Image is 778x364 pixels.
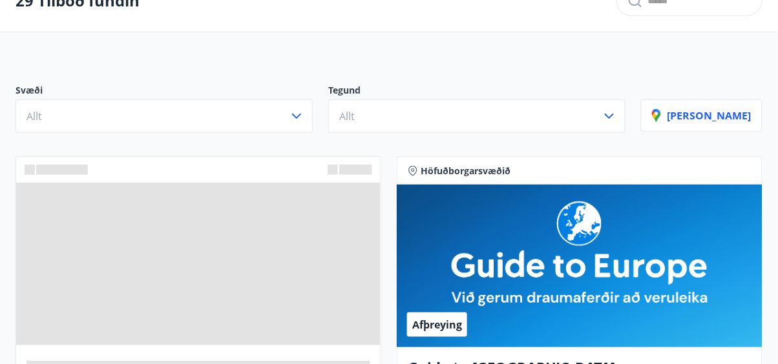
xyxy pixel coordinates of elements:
button: [PERSON_NAME] [641,99,762,132]
span: Höfuðborgarsvæðið [421,165,510,177]
p: [PERSON_NAME] [652,108,752,123]
p: Svæði [16,84,313,99]
p: Tegund [328,84,626,99]
span: Allt [339,109,355,123]
button: Allt [328,99,626,133]
button: Allt [16,99,313,133]
span: Allt [26,109,42,123]
span: Afþreying [412,318,462,332]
